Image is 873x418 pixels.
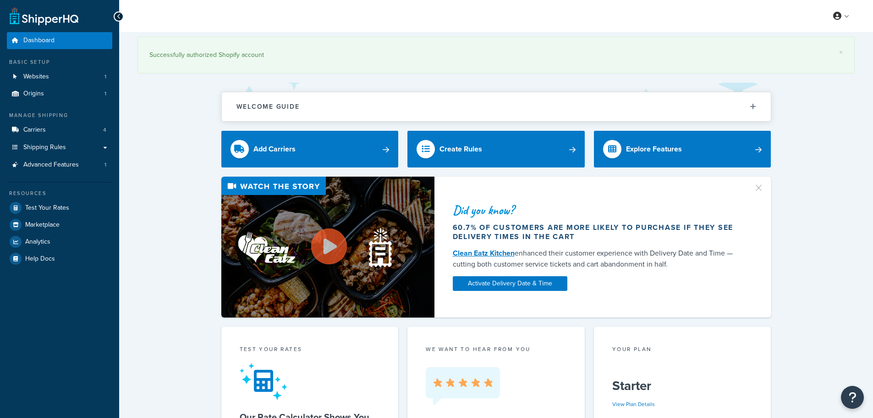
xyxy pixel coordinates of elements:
[7,251,112,267] a: Help Docs
[23,144,66,151] span: Shipping Rules
[426,345,566,353] p: we want to hear from you
[7,122,112,139] li: Carriers
[439,143,482,156] div: Create Rules
[221,177,434,318] img: Video thumbnail
[453,223,742,241] div: 60.7% of customers are more likely to purchase if they see delivery times in the cart
[7,122,112,139] a: Carriers4
[7,156,112,173] a: Advanced Features1
[453,276,567,291] a: Activate Delivery Date & Time
[221,131,399,167] a: Add Carriers
[841,386,864,409] button: Open Resource Center
[7,189,112,197] div: Resources
[23,37,55,45] span: Dashboard
[240,345,380,356] div: Test your rates
[7,234,112,250] a: Analytics
[104,73,106,81] span: 1
[253,143,296,156] div: Add Carriers
[7,217,112,233] a: Marketplace
[7,85,112,102] li: Origins
[7,68,112,85] a: Websites1
[23,126,46,134] span: Carriers
[25,255,55,263] span: Help Docs
[149,49,843,61] div: Successfully authorized Shopify account
[23,73,49,81] span: Websites
[25,238,50,246] span: Analytics
[453,248,742,270] div: enhanced their customer experience with Delivery Date and Time — cutting both customer service ti...
[612,379,753,393] h5: Starter
[23,161,79,169] span: Advanced Features
[626,143,682,156] div: Explore Features
[222,92,771,121] button: Welcome Guide
[7,68,112,85] li: Websites
[7,139,112,156] a: Shipping Rules
[7,200,112,216] a: Test Your Rates
[7,111,112,119] div: Manage Shipping
[594,131,771,167] a: Explore Features
[7,58,112,66] div: Basic Setup
[23,90,44,98] span: Origins
[7,156,112,173] li: Advanced Features
[612,345,753,356] div: Your Plan
[7,32,112,49] a: Dashboard
[7,85,112,102] a: Origins1
[612,400,655,408] a: View Plan Details
[453,248,515,258] a: Clean Eatz Kitchen
[103,126,106,134] span: 4
[25,204,69,212] span: Test Your Rates
[104,90,106,98] span: 1
[236,103,300,110] h2: Welcome Guide
[453,204,742,217] div: Did you know?
[104,161,106,169] span: 1
[407,131,585,167] a: Create Rules
[839,49,843,56] a: ×
[25,221,60,229] span: Marketplace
